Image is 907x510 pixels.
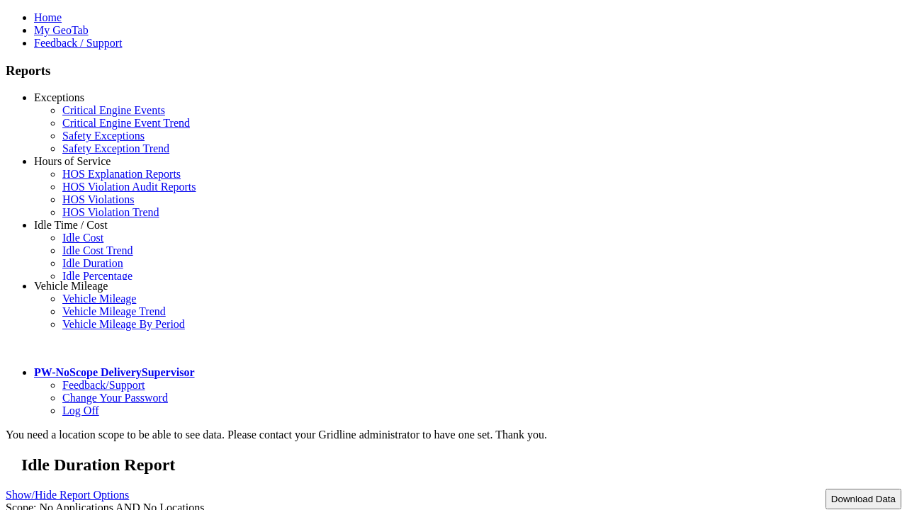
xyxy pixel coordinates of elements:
[62,392,168,404] a: Change Your Password
[21,455,901,475] h2: Idle Duration Report
[62,142,169,154] a: Safety Exception Trend
[34,155,111,167] a: Hours of Service
[62,404,99,416] a: Log Off
[62,232,103,244] a: Idle Cost
[6,485,129,504] a: Show/Hide Report Options
[62,206,159,218] a: HOS Violation Trend
[62,305,166,317] a: Vehicle Mileage Trend
[34,37,122,49] a: Feedback / Support
[826,489,901,509] button: Download Data
[6,429,901,441] div: You need a location scope to be able to see data. Please contact your Gridline administrator to h...
[34,219,108,231] a: Idle Time / Cost
[62,104,165,116] a: Critical Engine Events
[6,63,901,79] h3: Reports
[62,168,181,180] a: HOS Explanation Reports
[34,91,84,103] a: Exceptions
[62,193,134,205] a: HOS Violations
[62,318,185,330] a: Vehicle Mileage By Period
[62,130,145,142] a: Safety Exceptions
[62,270,133,282] a: Idle Percentage
[34,280,108,292] a: Vehicle Mileage
[62,293,136,305] a: Vehicle Mileage
[62,257,123,269] a: Idle Duration
[62,244,133,256] a: Idle Cost Trend
[62,181,196,193] a: HOS Violation Audit Reports
[34,24,89,36] a: My GeoTab
[34,11,62,23] a: Home
[62,117,190,129] a: Critical Engine Event Trend
[34,366,194,378] a: PW-NoScope DeliverySupervisor
[62,379,145,391] a: Feedback/Support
